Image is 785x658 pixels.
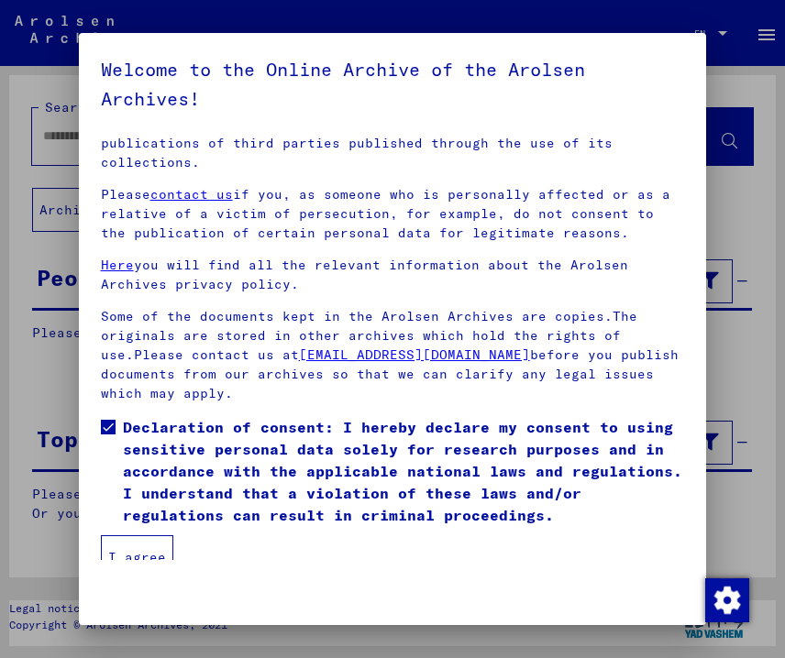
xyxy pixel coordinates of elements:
span: Declaration of consent: I hereby declare my consent to using sensitive personal data solely for r... [123,416,685,526]
a: [EMAIL_ADDRESS][DOMAIN_NAME] [299,346,530,363]
button: I agree [101,535,173,579]
a: contact us [150,186,233,203]
img: Change consent [705,578,749,622]
p: Some of the documents kept in the Arolsen Archives are copies.The originals are stored in other a... [101,307,685,403]
p: you will find all the relevant information about the Arolsen Archives privacy policy. [101,256,685,294]
a: Here [101,257,134,273]
p: Please if you, as someone who is personally affected or as a relative of a victim of persecution,... [101,185,685,243]
h5: Welcome to the Online Archive of the Arolsen Archives! [101,55,685,114]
